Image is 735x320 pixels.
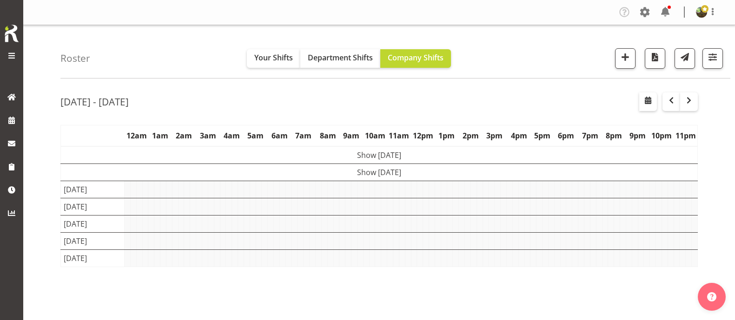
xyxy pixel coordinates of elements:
td: Show [DATE] [61,163,698,181]
th: 2am [172,125,196,146]
h2: [DATE] - [DATE] [60,96,129,108]
th: 5am [244,125,267,146]
th: 9pm [626,125,649,146]
button: Your Shifts [247,49,300,68]
td: [DATE] [61,215,125,232]
td: [DATE] [61,181,125,198]
button: Select a specific date within the roster. [639,92,657,111]
th: 3pm [483,125,506,146]
td: [DATE] [61,249,125,267]
th: 7am [291,125,315,146]
td: Show [DATE] [61,146,698,164]
th: 5pm [530,125,554,146]
th: 8am [316,125,339,146]
th: 3am [196,125,220,146]
th: 8pm [602,125,626,146]
img: Rosterit icon logo [2,23,21,44]
th: 12am [125,125,148,146]
th: 10am [363,125,387,146]
button: Filter Shifts [702,48,723,69]
th: 4pm [507,125,530,146]
button: Add a new shift [615,48,636,69]
th: 11pm [674,125,697,146]
button: Download a PDF of the roster according to the set date range. [645,48,665,69]
button: Department Shifts [300,49,380,68]
th: 1am [148,125,172,146]
td: [DATE] [61,198,125,215]
td: [DATE] [61,232,125,249]
th: 6pm [554,125,578,146]
th: 2pm [459,125,483,146]
th: 6am [268,125,291,146]
h4: Roster [60,53,90,64]
img: help-xxl-2.png [707,292,716,301]
span: Company Shifts [388,52,444,63]
span: Department Shifts [308,52,373,63]
span: Your Shifts [254,52,293,63]
th: 1pm [435,125,458,146]
button: Company Shifts [380,49,451,68]
th: 12pm [411,125,435,146]
th: 10pm [650,125,674,146]
th: 11am [387,125,411,146]
th: 9am [339,125,363,146]
th: 4am [220,125,244,146]
button: Send a list of all shifts for the selected filtered period to all rostered employees. [675,48,695,69]
img: filipo-iupelid4dee51ae661687a442d92e36fb44151.png [696,7,707,18]
th: 7pm [578,125,602,146]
